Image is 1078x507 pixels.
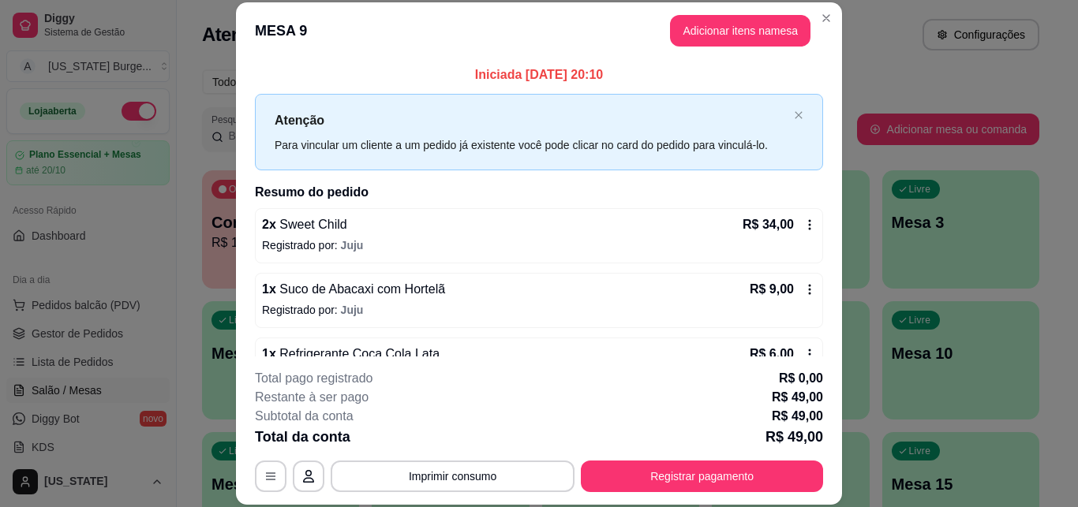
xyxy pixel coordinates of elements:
p: R$ 9,00 [750,280,794,299]
p: R$ 49,00 [772,388,823,407]
span: Juju [341,304,364,316]
button: Registrar pagamento [581,460,823,492]
p: 2 x [262,215,347,234]
span: Sweet Child [276,218,347,231]
p: 1 x [262,345,440,363]
p: R$ 6,00 [750,345,794,363]
button: Close [814,6,839,31]
p: Restante à ser pago [255,388,369,407]
span: Refrigerante Coca Cola Lata [276,347,440,360]
button: close [794,110,803,121]
span: Suco de Abacaxi com Hortelã [276,282,445,296]
p: Registrado por: [262,237,816,253]
button: Adicionar itens namesa [670,15,810,47]
span: Juju [341,239,364,252]
p: R$ 0,00 [779,369,823,388]
p: Subtotal da conta [255,407,354,426]
p: Registrado por: [262,302,816,318]
p: Iniciada [DATE] 20:10 [255,65,823,84]
span: close [794,110,803,120]
button: Imprimir consumo [331,460,575,492]
p: 1 x [262,280,445,299]
p: Atenção [275,110,788,130]
p: Total pago registrado [255,369,372,388]
div: Para vincular um cliente a um pedido já existente você pode clicar no card do pedido para vinculá... [275,136,788,154]
header: MESA 9 [236,2,842,59]
p: R$ 49,00 [765,426,823,448]
p: Total da conta [255,426,350,448]
h2: Resumo do pedido [255,183,823,202]
p: R$ 49,00 [772,407,823,426]
p: R$ 34,00 [743,215,794,234]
